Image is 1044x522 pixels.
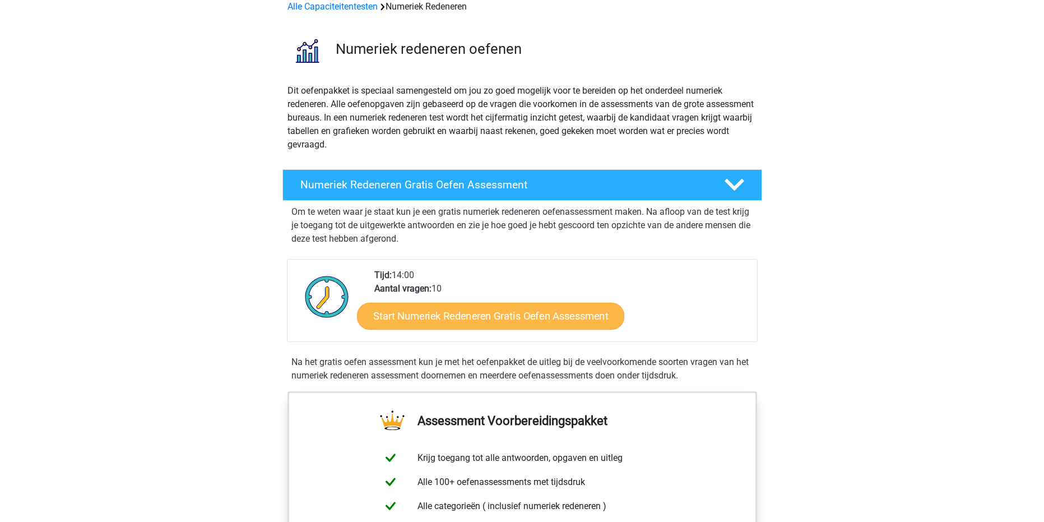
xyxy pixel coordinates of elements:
[287,355,758,382] div: Na het gratis oefen assessment kun je met het oefenpakket de uitleg bij de veelvoorkomende soorte...
[366,269,757,341] div: 14:00 10
[283,27,331,75] img: numeriek redeneren
[300,178,706,191] h4: Numeriek Redeneren Gratis Oefen Assessment
[357,302,624,329] a: Start Numeriek Redeneren Gratis Oefen Assessment
[336,40,753,58] h3: Numeriek redeneren oefenen
[287,84,757,151] p: Dit oefenpakket is speciaal samengesteld om jou zo goed mogelijk voor te bereiden op het onderdee...
[374,270,392,280] b: Tijd:
[374,283,431,294] b: Aantal vragen:
[287,1,378,12] a: Alle Capaciteitentesten
[299,269,355,325] img: Klok
[291,205,753,246] p: Om te weten waar je staat kun je een gratis numeriek redeneren oefenassessment maken. Na afloop v...
[278,169,767,201] a: Numeriek Redeneren Gratis Oefen Assessment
